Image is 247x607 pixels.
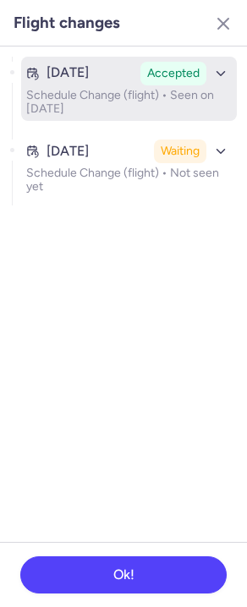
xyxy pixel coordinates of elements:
time: [DATE] [47,65,89,80]
p: Schedule Change (flight) • Not seen yet [26,167,232,194]
span: Waiting [161,143,200,160]
time: [DATE] [47,144,89,159]
h3: Flight changes [14,14,120,32]
span: Ok! [113,567,134,582]
button: Ok! [20,556,227,593]
p: Schedule Change (flight) • Seen on [DATE] [26,89,232,116]
span: Accepted [147,65,200,82]
button: [DATE]AcceptedSchedule Change (flight) • Seen on [DATE] [21,57,237,121]
button: [DATE]WaitingSchedule Change (flight) • Not seen yet [21,134,237,199]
